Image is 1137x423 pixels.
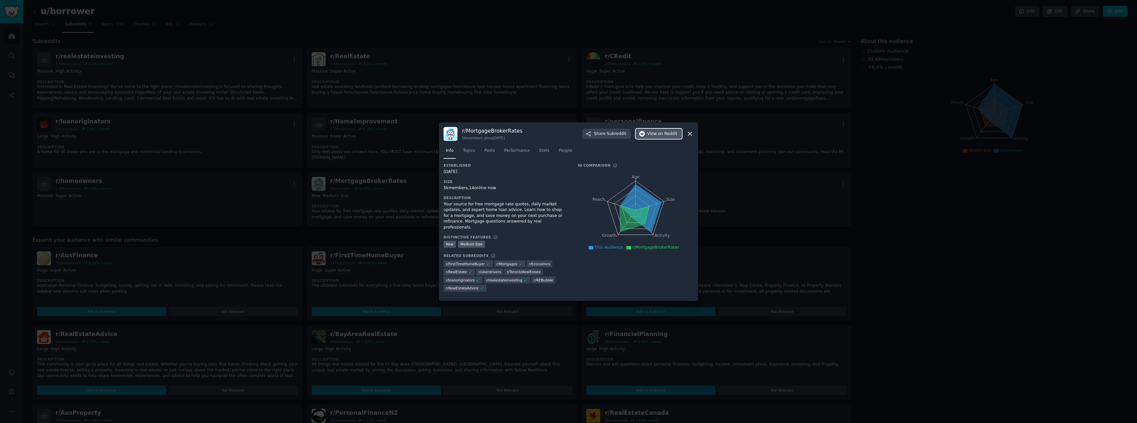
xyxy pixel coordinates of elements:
span: Topics [463,148,475,154]
span: r/ realestateinvesting [486,278,522,282]
span: Info [446,148,453,154]
h3: In Comparison [578,163,610,168]
span: r/MortgageBrokerRates [632,245,679,250]
h3: Size [444,179,568,184]
a: Stats [537,146,552,159]
img: MortgageBrokerRates [444,127,457,141]
span: r/ RealEstate [446,270,467,274]
span: People [559,148,572,154]
div: 5k members since [DATE] [462,136,523,140]
a: Performance [502,146,532,159]
span: r/ TorontoRealEstate [507,270,541,274]
span: Stats [539,148,549,154]
span: r/ Economics [529,262,550,266]
div: Medium Size [458,241,485,248]
div: Your source for free mortgage rate quotes, daily market updates, and expert home loan advice. Lea... [444,201,568,231]
a: Topics [460,146,477,159]
span: r/ loanoriginators [446,278,475,282]
span: View [647,131,677,137]
span: r/ FirstTimeHomeBuyer [446,262,485,266]
h3: Established [444,163,568,168]
div: New [444,241,456,248]
h3: Description [444,195,568,200]
div: 5k members, 14 online now [444,185,568,191]
a: Posts [482,146,497,159]
span: r/ uberdrivers [479,270,501,274]
tspan: Growth [602,233,616,238]
button: Viewon Reddit [636,129,682,139]
h3: Related Subreddits [444,253,489,258]
a: People [556,146,574,159]
div: [DATE] [444,169,568,175]
span: r/ RealEstateAdvice [446,286,479,290]
span: Posts [484,148,495,154]
span: Subreddit [607,131,626,137]
a: Info [444,146,456,159]
span: Share [594,131,626,137]
span: This Audience [595,245,623,250]
tspan: Age [632,175,640,179]
tspan: Reach [592,197,605,201]
h3: Distinctive Features [444,235,491,239]
span: r/ Mortgages [496,262,517,266]
tspan: Size [666,197,675,201]
button: ShareSubreddit [582,129,631,139]
span: Performance [504,148,530,154]
span: on Reddit [658,131,677,137]
tspan: Activity [655,233,670,238]
h3: r/ MortgageBrokerRates [462,127,523,134]
span: r/ REBubble [534,278,553,282]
